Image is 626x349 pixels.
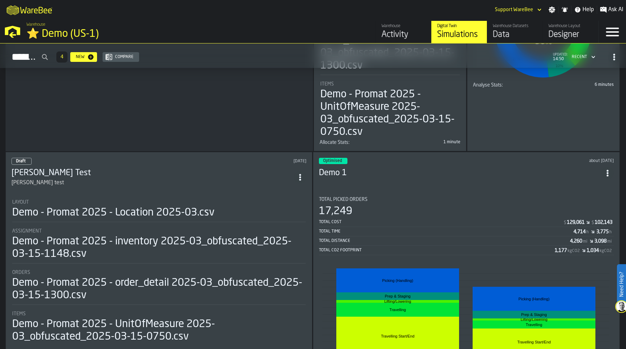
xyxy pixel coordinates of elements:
[319,229,573,234] div: Total Time
[596,229,609,235] div: Stat Value
[548,29,593,40] div: Designer
[431,21,487,43] a: link-to-/wh/i/103622fe-4b04-4da1-b95f-2619b9c959cc/simulations
[11,158,32,165] div: status-0 2
[595,220,612,225] div: Stat Value
[12,311,26,317] span: Items
[26,28,214,40] div: ⭐ Demo (US-1)
[473,82,542,88] div: Title
[587,248,599,253] div: Stat Value
[320,81,460,87] div: Title
[323,159,342,163] span: Optimised
[570,238,582,244] div: Stat Value
[319,197,368,202] span: Total Picked Orders
[597,6,626,14] label: button-toggle-Ask AI
[569,53,597,61] div: DropdownMenuValue-4
[320,81,334,87] span: Items
[11,168,294,179] h3: [PERSON_NAME] Test
[12,228,306,234] div: Title
[548,24,593,29] div: Warehouse Layout
[553,53,568,57] span: updated:
[609,230,612,235] span: h
[70,52,97,62] button: button-New
[320,88,460,138] div: Demo - Promat 2025 - UnitOfMeasure 2025-03_obfuscated_2025-03-15-0750.csv
[618,265,625,304] label: Need Help?
[12,270,306,275] div: Title
[73,55,87,59] div: New
[319,205,352,218] div: 17,249
[16,159,26,163] span: Draft
[319,197,614,202] div: Title
[568,249,580,253] span: kgCO2
[382,29,426,40] div: Activity
[567,220,585,225] div: Stat Value
[493,29,537,40] div: Data
[320,140,389,145] div: Title
[12,311,306,317] div: Title
[320,81,460,138] div: stat-Items
[492,6,543,14] div: DropdownMenuValue-Support WareBee
[573,229,586,235] div: Stat Value
[12,311,306,343] div: stat-Items
[564,220,566,225] span: $
[12,228,42,234] span: Assignment
[572,55,587,59] div: DropdownMenuValue-4
[545,82,614,87] div: 6 minutes
[54,51,70,63] div: ButtonLoadMore-Load More-Prev-First-Last
[319,197,614,255] div: stat-Total Picked Orders
[594,238,607,244] div: Stat Value
[571,6,597,14] label: button-toggle-Help
[319,158,347,164] div: status-3 2
[12,270,30,275] span: Orders
[392,140,461,145] div: 1 minute
[12,277,306,302] div: Demo - Promat 2025 - order_detail 2025-03_obfuscated_2025-03-15-1300.csv
[11,193,306,344] section: card-SimulationDashboardCard-draft
[559,6,571,13] label: button-toggle-Notifications
[473,82,503,88] span: Analyse Stats:
[320,140,350,145] span: Allocate Stats:
[12,228,306,263] div: stat-Assignment
[12,200,306,205] div: Title
[495,7,533,13] div: DropdownMenuValue-Support WareBee
[320,140,460,145] div: stat-Allocate Stats:
[11,168,294,179] div: Simon's Test
[319,238,570,243] div: Total Distance
[607,239,612,244] span: mi
[592,220,594,225] span: $
[12,235,306,260] div: Demo - Promat 2025 - inventory 2025-03_obfuscated_2025-03-15-1148.csv
[586,230,589,235] span: h
[546,6,558,13] label: button-toggle-Settings
[376,21,431,43] a: link-to-/wh/i/103622fe-4b04-4da1-b95f-2619b9c959cc/feed/
[608,6,623,14] span: Ask AI
[12,206,215,219] div: Demo - Promat 2025 - Location 2025-03.csv
[12,200,306,222] div: stat-Layout
[481,159,614,163] div: Updated: 06/08/2025, 21:28:10 Created: 15/03/2025, 13:46:27
[382,24,426,29] div: Warehouse
[599,21,626,43] label: button-toggle-Menu
[12,200,29,205] span: Layout
[473,82,614,88] div: stat-Analyse Stats:
[437,29,481,40] div: Simulations
[553,57,568,62] span: 14:50
[12,318,306,343] div: Demo - Promat 2025 - UnitOfMeasure 2025-03_obfuscated_2025-03-15-0750.csv
[319,168,601,179] h3: Demo 1
[112,55,136,59] div: Compare
[26,22,45,27] span: Warehouse
[493,24,537,29] div: Warehouse Datasets
[170,159,306,164] div: Updated: 20/08/2025, 12:32:37 Created: 20/08/2025, 12:32:17
[319,220,563,225] div: Total Cost
[437,24,481,29] div: Digital Twin
[319,248,555,253] div: Total CO2 Footprint
[61,55,63,59] span: 4
[11,179,64,187] div: [PERSON_NAME] test
[583,6,594,14] span: Help
[12,270,306,305] div: stat-Orders
[487,21,543,43] a: link-to-/wh/i/103622fe-4b04-4da1-b95f-2619b9c959cc/data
